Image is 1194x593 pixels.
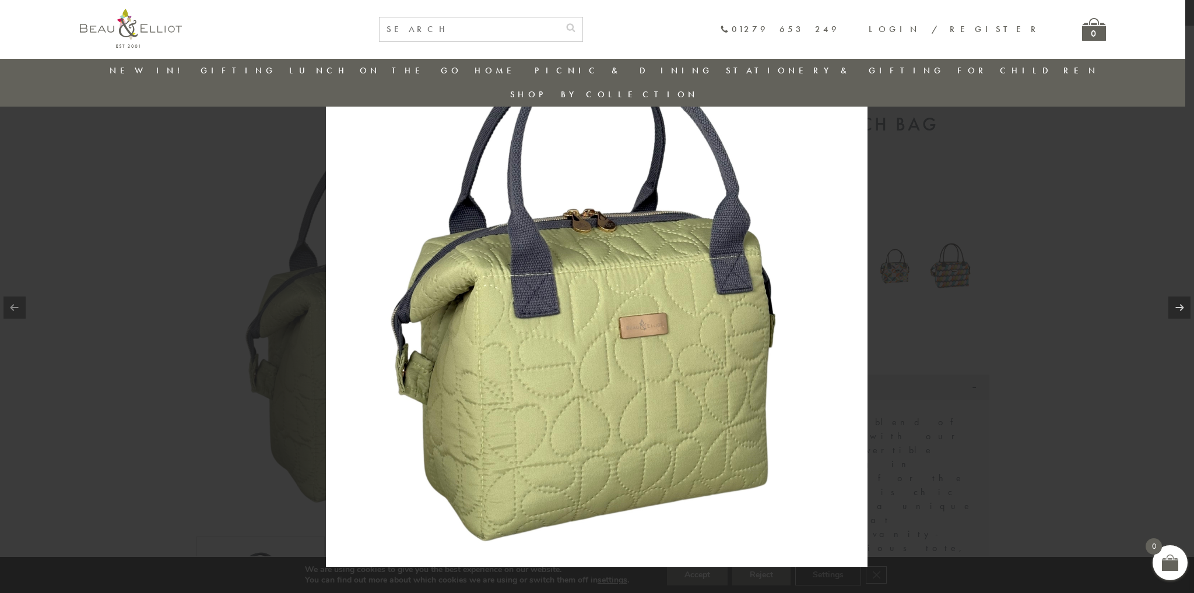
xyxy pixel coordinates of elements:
a: Picnic & Dining [535,65,713,76]
input: SEARCH [380,17,559,41]
img: 36716-closed-Copy-scaled.jpg [326,26,868,567]
a: 0 [1082,18,1106,41]
a: Stationery & Gifting [726,65,944,76]
a: Login / Register [869,23,1041,35]
img: logo [80,9,182,48]
a: 01279 653 249 [720,24,840,34]
a: Gifting [201,65,276,76]
span: 0 [1146,538,1162,555]
a: Shop by collection [510,89,698,100]
a: Lunch On The Go [289,65,462,76]
a: Home [475,65,521,76]
a: Next [1168,296,1191,319]
a: New in! [110,65,188,76]
a: Previous [3,296,26,319]
a: For Children [957,65,1099,76]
